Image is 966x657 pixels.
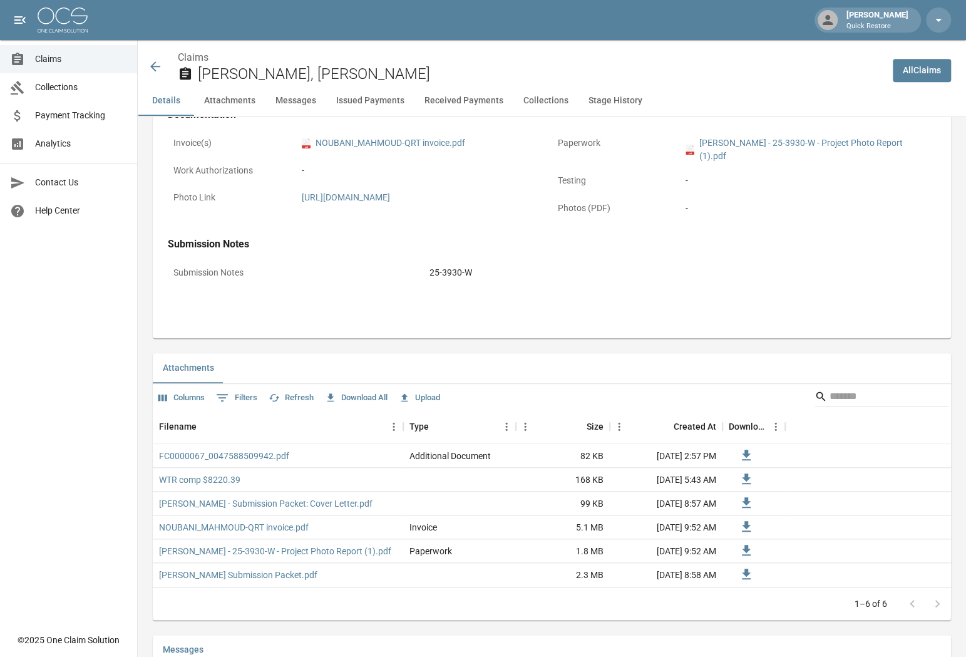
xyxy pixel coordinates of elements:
p: Work Authorizations [168,158,296,183]
span: Claims [35,53,127,66]
button: Menu [384,417,403,436]
div: Type [409,409,429,444]
a: [PERSON_NAME] - 25-3930-W - Project Photo Report (1).pdf [159,545,391,557]
p: Quick Restore [846,21,908,32]
div: [DATE] 2:57 PM [610,444,722,468]
div: - [686,202,930,215]
button: Refresh [265,388,317,408]
a: WTR comp $8220.39 [159,473,240,486]
p: Photos (PDF) [552,196,681,220]
div: Invoice [409,521,437,534]
p: Submission Notes [168,261,424,285]
div: [DATE] 8:58 AM [610,563,722,587]
span: Collections [35,81,127,94]
div: Filename [153,409,403,444]
a: AllClaims [893,59,951,82]
div: Created At [610,409,722,444]
button: Details [138,86,194,116]
div: 168 KB [516,468,610,492]
div: Filename [159,409,197,444]
button: Menu [766,417,785,436]
div: © 2025 One Claim Solution [18,634,120,646]
div: 2.3 MB [516,563,610,587]
div: Download [729,409,766,444]
div: 1.8 MB [516,539,610,563]
p: Testing [552,168,681,193]
p: 1–6 of 6 [855,598,887,610]
button: Download All [322,388,391,408]
div: [DATE] 5:43 AM [610,468,722,492]
button: Menu [610,417,629,436]
button: Messages [265,86,326,116]
a: NOUBANI_MAHMOUD-QRT invoice.pdf [159,521,309,534]
div: [DATE] 9:52 AM [610,515,722,539]
button: open drawer [8,8,33,33]
div: 99 KB [516,492,610,515]
button: Show filters [213,388,260,408]
a: [URL][DOMAIN_NAME] [302,192,390,202]
div: 5.1 MB [516,515,610,539]
a: [PERSON_NAME] Submission Packet.pdf [159,569,317,581]
h4: Submission Notes [168,238,936,251]
div: Additional Document [409,450,491,462]
a: [PERSON_NAME] - Submission Packet: Cover Letter.pdf [159,497,373,510]
div: anchor tabs [138,86,966,116]
div: - [686,174,930,187]
button: Menu [516,417,535,436]
button: Stage History [578,86,652,116]
p: Photo Link [168,185,296,210]
div: Created At [674,409,716,444]
div: [PERSON_NAME] [841,9,913,31]
div: related-list tabs [153,353,951,383]
p: Paperwork [552,131,681,155]
span: Help Center [35,204,127,217]
div: Size [516,409,610,444]
a: pdf[PERSON_NAME] - 25-3930-W - Project Photo Report (1).pdf [686,137,930,163]
div: 82 KB [516,444,610,468]
div: 25-3930-W [429,266,930,279]
div: Size [587,409,604,444]
button: Attachments [194,86,265,116]
p: Invoice(s) [168,131,296,155]
a: FC0000067_0047588509942.pdf [159,450,289,462]
div: Search [814,386,948,409]
span: Contact Us [35,176,127,189]
div: [DATE] 9:52 AM [610,539,722,563]
button: Menu [497,417,516,436]
span: Analytics [35,137,127,150]
button: Attachments [153,353,224,383]
a: pdfNOUBANI_MAHMOUD-QRT invoice.pdf [302,137,465,150]
button: Collections [513,86,578,116]
button: Select columns [155,388,208,408]
div: Type [403,409,516,444]
button: Upload [396,388,443,408]
span: Payment Tracking [35,109,127,122]
div: [DATE] 8:57 AM [610,492,722,515]
img: ocs-logo-white-transparent.png [38,8,88,33]
nav: breadcrumb [178,50,883,65]
div: - [302,164,547,177]
h2: [PERSON_NAME], [PERSON_NAME] [198,65,883,83]
div: Paperwork [409,545,452,557]
div: Download [722,409,785,444]
a: Claims [178,51,208,63]
button: Issued Payments [326,86,414,116]
button: Received Payments [414,86,513,116]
